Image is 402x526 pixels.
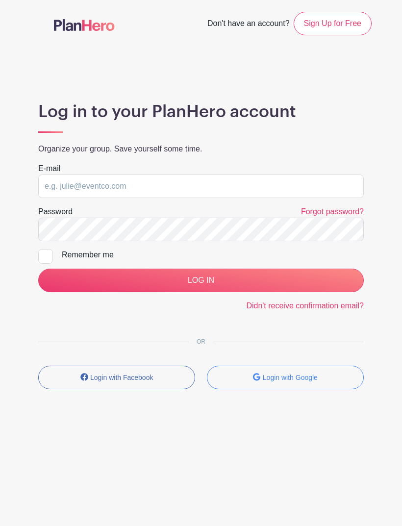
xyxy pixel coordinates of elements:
input: e.g. julie@eventco.com [38,175,364,198]
button: Login with Facebook [38,366,195,389]
p: Organize your group. Save yourself some time. [38,143,364,155]
h1: Log in to your PlanHero account [38,102,364,122]
small: Login with Facebook [90,374,153,381]
button: Login with Google [207,366,364,389]
span: OR [189,338,213,345]
small: Login with Google [263,374,318,381]
img: logo-507f7623f17ff9eddc593b1ce0a138ce2505c220e1c5a4e2b4648c50719b7d32.svg [54,19,115,31]
a: Sign Up for Free [294,12,372,35]
input: LOG IN [38,269,364,292]
a: Didn't receive confirmation email? [246,301,364,310]
a: Forgot password? [301,207,364,216]
label: Password [38,206,73,218]
label: E-mail [38,163,60,175]
span: Don't have an account? [207,14,290,35]
div: Remember me [62,249,364,261]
